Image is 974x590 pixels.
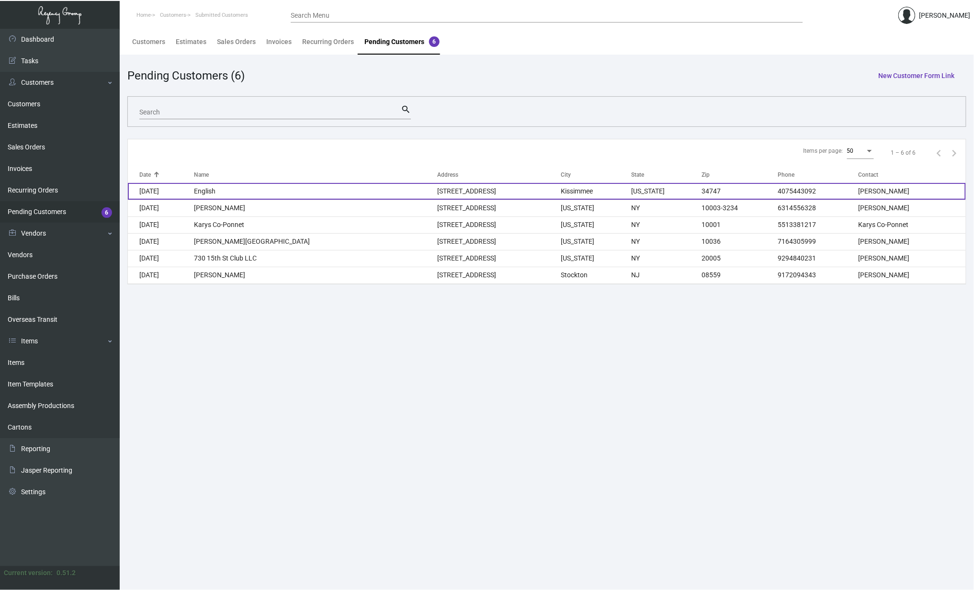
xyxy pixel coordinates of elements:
[128,250,194,267] td: [DATE]
[858,233,966,250] td: [PERSON_NAME]
[561,170,571,179] div: City
[858,170,878,179] div: Contact
[561,267,631,284] td: Stockton
[194,170,209,179] div: Name
[437,233,561,250] td: [STREET_ADDRESS]
[702,250,778,267] td: 20005
[631,250,702,267] td: NY
[194,267,437,284] td: [PERSON_NAME]
[136,12,151,18] span: Home
[437,183,561,200] td: [STREET_ADDRESS]
[139,170,194,179] div: Date
[702,170,778,179] div: Zip
[561,216,631,233] td: [US_STATE]
[194,183,437,200] td: English
[804,147,843,155] div: Items per page:
[778,200,859,216] td: 6314556328
[778,216,859,233] td: 5513381217
[778,183,859,200] td: 4075443092
[302,37,354,47] div: Recurring Orders
[847,148,874,155] mat-select: Items per page:
[176,37,206,47] div: Estimates
[364,37,440,47] div: Pending Customers
[879,72,955,79] span: New Customer Form Link
[702,200,778,216] td: 10003-3234
[128,183,194,200] td: [DATE]
[437,200,561,216] td: [STREET_ADDRESS]
[847,147,854,154] span: 50
[858,170,966,179] div: Contact
[401,104,411,115] mat-icon: search
[871,67,963,84] button: New Customer Form Link
[561,183,631,200] td: Kissimmee
[266,37,292,47] div: Invoices
[437,267,561,284] td: [STREET_ADDRESS]
[128,216,194,233] td: [DATE]
[217,37,256,47] div: Sales Orders
[139,170,151,179] div: Date
[194,170,437,179] div: Name
[631,170,702,179] div: State
[631,170,644,179] div: State
[128,200,194,216] td: [DATE]
[778,170,795,179] div: Phone
[561,200,631,216] td: [US_STATE]
[194,250,437,267] td: 730 15th St Club LLC
[631,200,702,216] td: NY
[778,233,859,250] td: 7164305999
[437,170,458,179] div: Address
[931,145,947,160] button: Previous page
[195,12,248,18] span: Submitted Customers
[631,183,702,200] td: [US_STATE]
[702,170,710,179] div: Zip
[561,233,631,250] td: [US_STATE]
[858,183,966,200] td: [PERSON_NAME]
[947,145,962,160] button: Next page
[919,11,971,21] div: [PERSON_NAME]
[128,233,194,250] td: [DATE]
[561,170,631,179] div: City
[194,233,437,250] td: [PERSON_NAME][GEOGRAPHIC_DATA]
[631,216,702,233] td: NY
[132,37,165,47] div: Customers
[437,216,561,233] td: [STREET_ADDRESS]
[778,170,859,179] div: Phone
[778,267,859,284] td: 9172094343
[437,250,561,267] td: [STREET_ADDRESS]
[702,216,778,233] td: 10001
[702,267,778,284] td: 08559
[128,267,194,284] td: [DATE]
[891,148,916,157] div: 1 – 6 of 6
[4,568,53,578] div: Current version:
[631,233,702,250] td: NY
[631,267,702,284] td: NJ
[858,200,966,216] td: [PERSON_NAME]
[778,250,859,267] td: 9294840231
[127,67,245,84] div: Pending Customers (6)
[194,216,437,233] td: Karys Co-Ponnet
[898,7,916,24] img: admin@bootstrapmaster.com
[57,568,76,578] div: 0.51.2
[437,170,561,179] div: Address
[160,12,186,18] span: Customers
[561,250,631,267] td: [US_STATE]
[858,250,966,267] td: [PERSON_NAME]
[858,267,966,284] td: [PERSON_NAME]
[194,200,437,216] td: [PERSON_NAME]
[702,183,778,200] td: 34747
[858,216,966,233] td: Karys Co-Ponnet
[702,233,778,250] td: 10036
